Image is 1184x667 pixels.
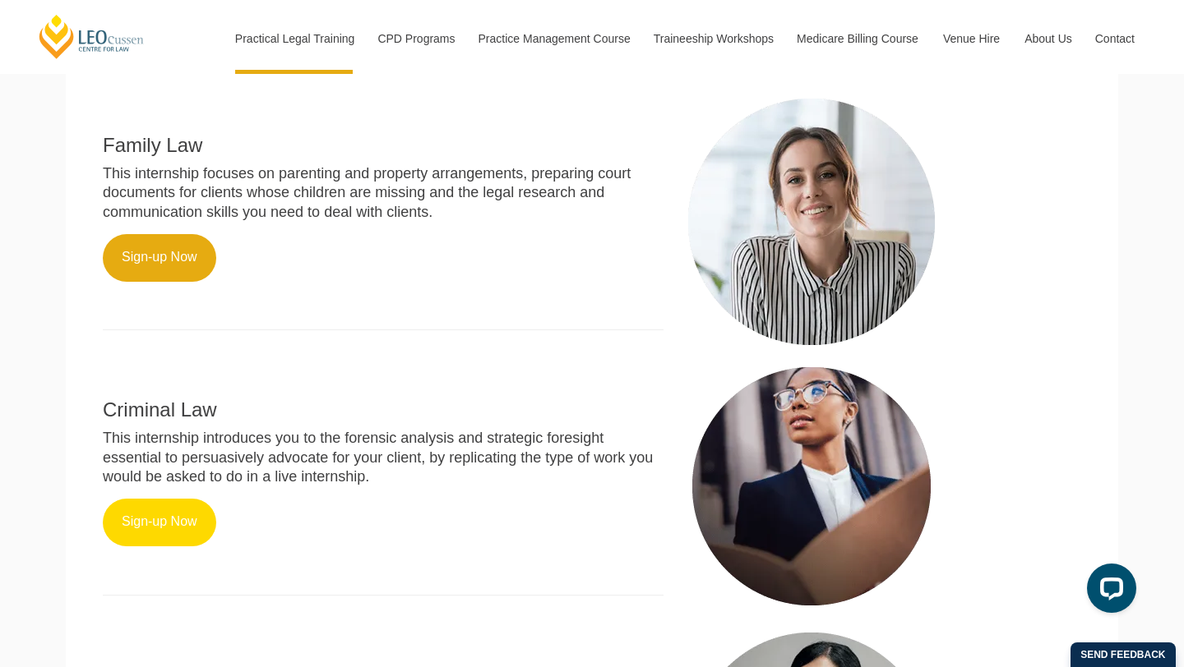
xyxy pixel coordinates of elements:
a: Practical Legal Training [223,3,366,74]
a: Traineeship Workshops [641,3,784,74]
h2: Criminal Law [103,399,664,421]
p: This internship introduces you to the forensic analysis and strategic foresight essential to pers... [103,429,664,486]
a: Practice Management Course [466,3,641,74]
a: [PERSON_NAME] Centre for Law [37,13,146,60]
h2: Family Law [103,135,664,156]
p: This internship focuses on parenting and property arrangements, preparing court documents for cli... [103,164,664,222]
a: About Us [1012,3,1083,74]
a: CPD Programs [365,3,465,74]
iframe: LiveChat chat widget [1074,557,1143,626]
a: Sign-up Now [103,234,216,282]
a: Sign-up Now [103,499,216,546]
a: Medicare Billing Course [784,3,931,74]
a: Venue Hire [931,3,1012,74]
a: Contact [1083,3,1147,74]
